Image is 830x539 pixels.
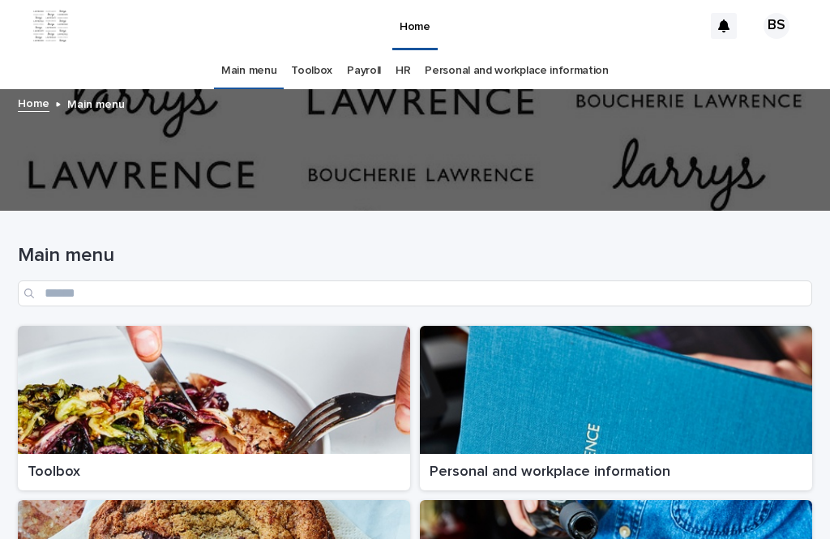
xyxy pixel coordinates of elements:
div: BS [764,13,789,39]
a: Main menu [221,52,276,90]
h1: Main menu [18,244,812,267]
a: Personal and workplace information [425,52,608,90]
a: Personal and workplace information [420,326,812,491]
a: Toolbox [18,326,410,491]
a: Payroll [347,52,381,90]
img: ZpJWbK78RmCi9E4bZOpa [32,10,69,42]
p: Main menu [67,94,125,112]
a: Home [18,93,49,112]
p: Toolbox [28,464,400,481]
p: Personal and workplace information [430,464,802,481]
a: Toolbox [291,52,332,90]
input: Search [18,280,812,306]
a: HR [396,52,410,90]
